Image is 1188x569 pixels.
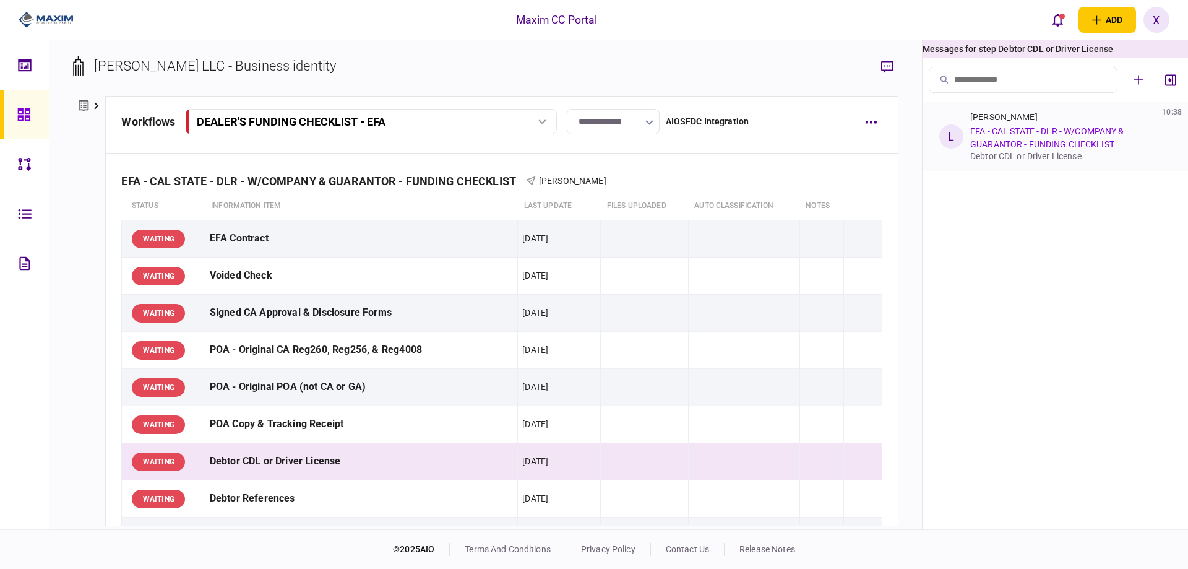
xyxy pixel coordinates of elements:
div: EFA - CAL STATE - DLR - W/COMPANY & GUARANTOR - FUNDING CHECKLIST [121,175,526,188]
a: EFA - CAL STATE - DLR - W/COMPANY & GUARANTOR - FUNDING CHECKLIST [970,126,1124,149]
div: WAITING [132,230,185,248]
th: status [122,192,205,220]
div: Maxim CC Portal [516,12,598,28]
div: POA - Original CA Reg260, Reg256, & Reg4008 [210,336,514,364]
div: [DATE] [522,269,548,282]
div: 10:38 [1162,107,1182,117]
div: [DATE] [522,306,548,319]
div: Debtor References [210,485,514,513]
div: [PERSON_NAME] [970,112,1038,122]
div: Debtor CDL or Driver License [970,151,1166,161]
img: client company logo [19,11,74,29]
div: WAITING [132,267,185,285]
div: 3 Months BUSINESS Bank Statements [210,522,514,550]
div: L [939,124,963,149]
div: POA - Original POA (not CA or GA) [210,373,514,401]
div: WAITING [132,304,185,323]
a: privacy policy [581,544,635,554]
div: WAITING [132,341,185,360]
div: WAITING [132,490,185,508]
div: [DATE] [522,492,548,505]
th: notes [799,192,844,220]
div: WAITING [132,378,185,397]
div: [DATE] [522,381,548,393]
div: DEALER'S FUNDING CHECKLIST - EFA [197,115,385,128]
div: [DATE] [522,455,548,467]
div: POA Copy & Tracking Receipt [210,410,514,438]
div: [DATE] [522,344,548,356]
div: WAITING [132,453,185,471]
div: © 2025 AIO [393,543,450,556]
div: workflows [121,113,175,130]
span: [PERSON_NAME] [539,176,606,186]
div: [DATE] [522,232,548,245]
div: Signed CA Approval & Disclosure Forms [210,299,514,327]
div: Voided Check [210,262,514,290]
button: open notifications list [1045,7,1071,33]
div: AIOSFDC Integration [666,115,749,128]
div: Debtor CDL or Driver License [210,448,514,476]
th: Information item [205,192,518,220]
th: last update [518,192,601,220]
div: [DATE] [522,418,548,430]
button: X [1143,7,1169,33]
a: contact us [666,544,709,554]
a: release notes [739,544,795,554]
div: Messages for step Debtor CDL or Driver License [923,40,1188,58]
div: EFA Contract [210,225,514,253]
button: DEALER'S FUNDING CHECKLIST - EFA [186,109,557,134]
a: terms and conditions [465,544,551,554]
button: open adding identity options [1078,7,1136,33]
th: Files uploaded [601,192,688,220]
th: auto classification [688,192,799,220]
div: [PERSON_NAME] LLC - Business identity [94,56,336,76]
div: WAITING [132,415,185,434]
